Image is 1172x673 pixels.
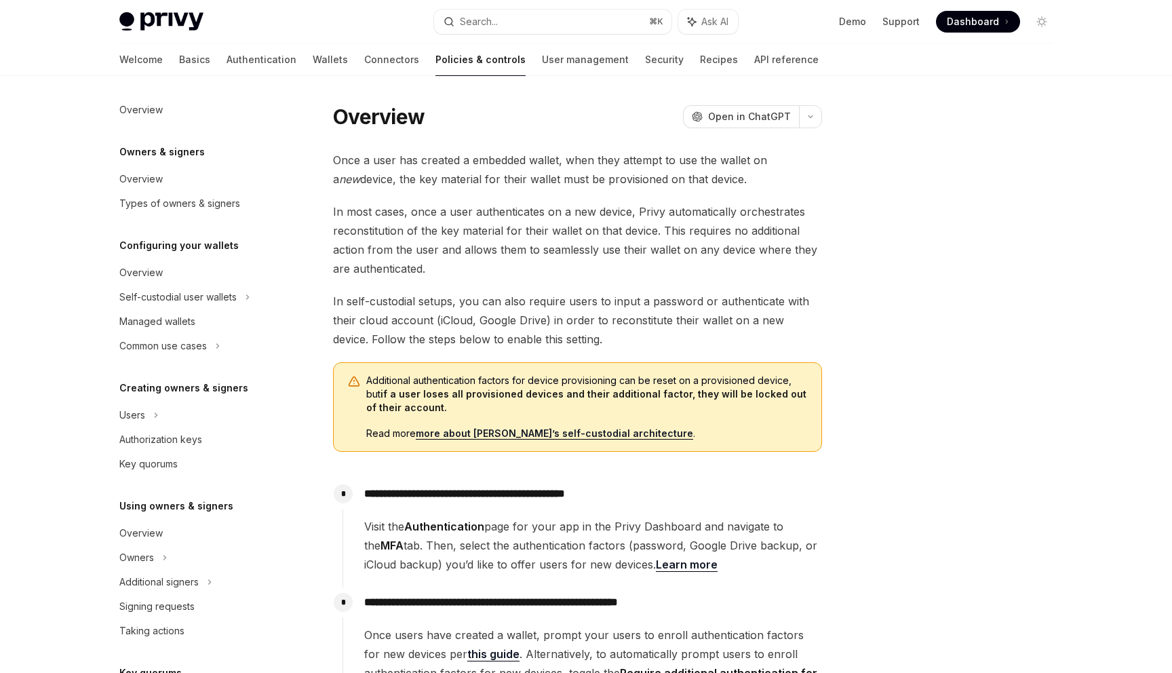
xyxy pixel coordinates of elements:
a: this guide [467,647,520,661]
a: Managed wallets [109,309,282,334]
a: Taking actions [109,619,282,643]
a: Dashboard [936,11,1020,33]
button: Toggle dark mode [1031,11,1053,33]
span: ⌘ K [649,16,663,27]
div: Overview [119,525,163,541]
a: Types of owners & signers [109,191,282,216]
a: Key quorums [109,452,282,476]
h5: Creating owners & signers [119,380,248,396]
a: Overview [109,521,282,545]
span: Additional authentication factors for device provisioning can be reset on a provisioned device, but [366,374,808,415]
strong: MFA [380,539,404,552]
div: Signing requests [119,598,195,615]
span: Visit the page for your app in the Privy Dashboard and navigate to the tab. Then, select the auth... [364,517,821,574]
a: Overview [109,98,282,122]
h5: Configuring your wallets [119,237,239,254]
a: User management [542,43,629,76]
span: In self-custodial setups, you can also require users to input a password or authenticate with the... [333,292,822,349]
a: Connectors [364,43,419,76]
a: Signing requests [109,594,282,619]
svg: Warning [347,375,361,389]
a: Overview [109,167,282,191]
a: Learn more [656,558,718,572]
a: API reference [754,43,819,76]
div: Users [119,407,145,423]
div: Overview [119,265,163,281]
a: Support [882,15,920,28]
div: Common use cases [119,338,207,354]
a: Recipes [700,43,738,76]
a: Policies & controls [435,43,526,76]
span: Dashboard [947,15,999,28]
div: Authorization keys [119,431,202,448]
span: Read more . [366,427,808,440]
div: Additional signers [119,574,199,590]
a: Welcome [119,43,163,76]
em: new [339,172,360,186]
button: Open in ChatGPT [683,105,799,128]
h5: Using owners & signers [119,498,233,514]
a: Overview [109,261,282,285]
a: Demo [839,15,866,28]
span: Once a user has created a embedded wallet, when they attempt to use the wallet on a device, the k... [333,151,822,189]
div: Owners [119,550,154,566]
button: Search...⌘K [434,9,671,34]
h5: Owners & signers [119,144,205,160]
strong: Authentication [404,520,484,533]
div: Self-custodial user wallets [119,289,237,305]
h1: Overview [333,104,425,129]
div: Types of owners & signers [119,195,240,212]
button: Ask AI [678,9,738,34]
span: In most cases, once a user authenticates on a new device, Privy automatically orchestrates recons... [333,202,822,278]
span: Ask AI [701,15,728,28]
strong: if a user loses all provisioned devices and their additional factor, they will be locked out of t... [366,388,806,413]
a: Authorization keys [109,427,282,452]
span: Open in ChatGPT [708,110,791,123]
a: more about [PERSON_NAME]’s self-custodial architecture [416,427,693,440]
div: Overview [119,171,163,187]
a: Security [645,43,684,76]
div: Taking actions [119,623,184,639]
div: Search... [460,14,498,30]
div: Overview [119,102,163,118]
a: Authentication [227,43,296,76]
a: Basics [179,43,210,76]
a: Wallets [313,43,348,76]
div: Managed wallets [119,313,195,330]
img: light logo [119,12,203,31]
div: Key quorums [119,456,178,472]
